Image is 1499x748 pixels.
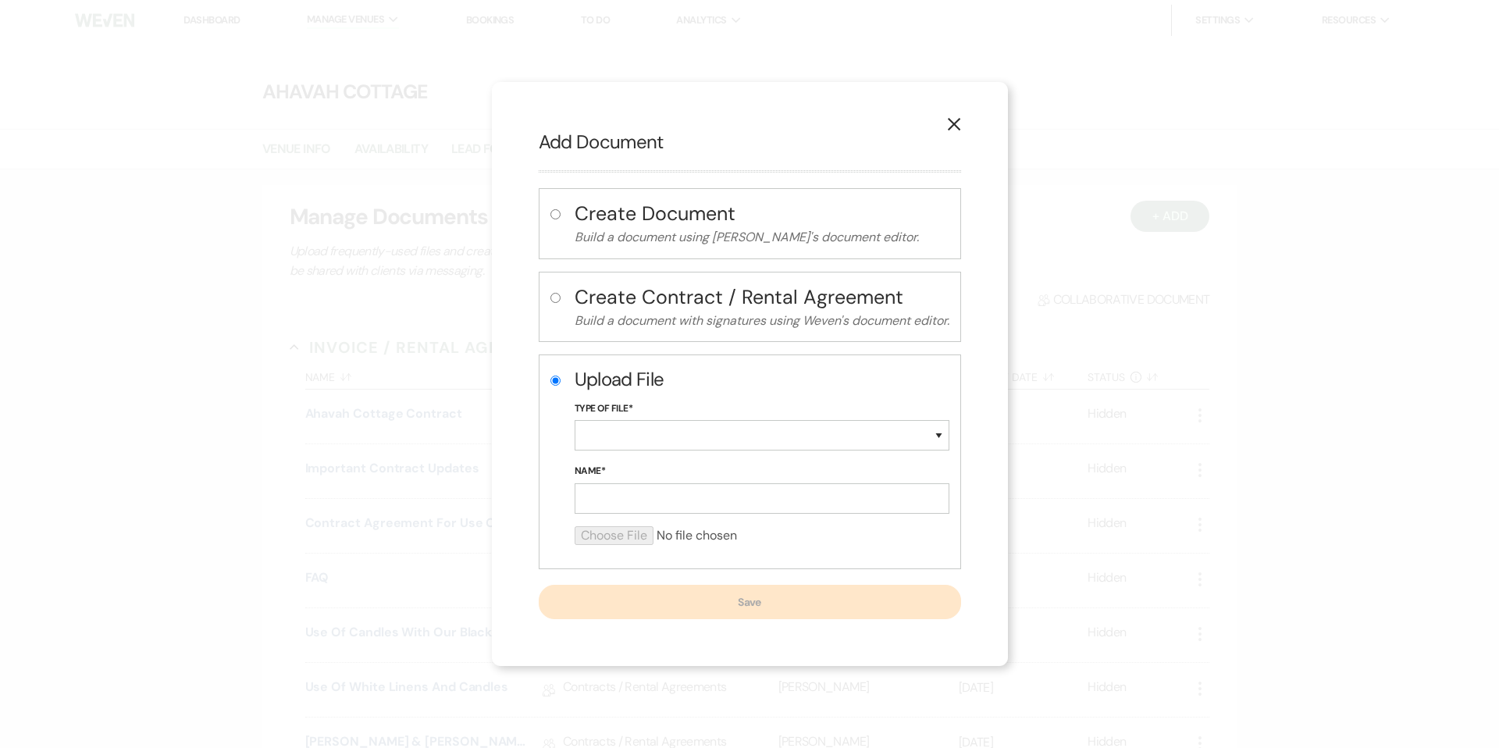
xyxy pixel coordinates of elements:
[575,227,949,248] p: Build a document using [PERSON_NAME]'s document editor.
[539,129,961,155] h2: Add Document
[575,366,949,393] h2: Upload File
[575,200,949,227] h4: Create Document
[575,200,949,248] button: Create DocumentBuild a document using [PERSON_NAME]'s document editor.
[575,283,949,311] h4: Create Contract / Rental Agreement
[575,283,949,331] button: Create Contract / Rental AgreementBuild a document with signatures using Weven's document editor.
[539,585,961,619] button: Save
[575,311,949,331] p: Build a document with signatures using Weven's document editor.
[575,463,949,480] label: Name*
[575,401,949,418] label: Type of File*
